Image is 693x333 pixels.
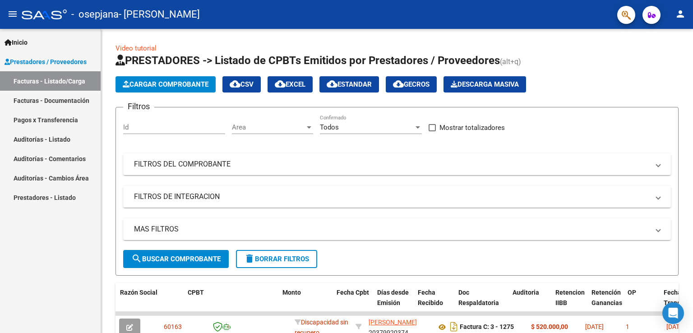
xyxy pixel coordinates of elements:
[275,79,286,89] mat-icon: cloud_download
[5,57,87,67] span: Prestadores / Proveedores
[188,289,204,296] span: CPBT
[244,255,309,263] span: Borrar Filtros
[134,224,649,234] mat-panel-title: MAS FILTROS
[414,283,455,323] datatable-header-cell: Fecha Recibido
[509,283,552,323] datatable-header-cell: Auditoria
[123,153,671,175] mat-expansion-panel-header: FILTROS DEL COMPROBANTE
[164,323,182,330] span: 60163
[230,80,254,88] span: CSV
[666,323,685,330] span: [DATE]
[230,79,240,89] mat-icon: cloud_download
[123,218,671,240] mat-expansion-panel-header: MAS FILTROS
[134,159,649,169] mat-panel-title: FILTROS DEL COMPROBANTE
[455,283,509,323] datatable-header-cell: Doc Respaldatoria
[7,9,18,19] mat-icon: menu
[119,5,200,24] span: - [PERSON_NAME]
[337,289,369,296] span: Fecha Cpbt
[279,283,333,323] datatable-header-cell: Monto
[71,5,119,24] span: - osepjana
[555,289,585,306] span: Retencion IIBB
[444,76,526,92] button: Descarga Masiva
[626,323,629,330] span: 1
[282,289,301,296] span: Monto
[244,253,255,264] mat-icon: delete
[123,186,671,208] mat-expansion-panel-header: FILTROS DE INTEGRACION
[115,44,157,52] a: Video tutorial
[116,283,184,323] datatable-header-cell: Razón Social
[628,289,636,296] span: OP
[444,76,526,92] app-download-masive: Descarga masiva de comprobantes (adjuntos)
[115,54,500,67] span: PRESTADORES -> Listado de CPBTs Emitidos por Prestadores / Proveedores
[222,76,261,92] button: CSV
[333,283,374,323] datatable-header-cell: Fecha Cpbt
[460,324,514,331] strong: Factura C: 3 - 1275
[458,289,499,306] span: Doc Respaldatoria
[327,79,337,89] mat-icon: cloud_download
[624,283,660,323] datatable-header-cell: OP
[500,57,521,66] span: (alt+q)
[131,253,142,264] mat-icon: search
[236,250,317,268] button: Borrar Filtros
[588,283,624,323] datatable-header-cell: Retención Ganancias
[134,192,649,202] mat-panel-title: FILTROS DE INTEGRACION
[513,289,539,296] span: Auditoria
[123,80,208,88] span: Cargar Comprobante
[552,283,588,323] datatable-header-cell: Retencion IIBB
[131,255,221,263] span: Buscar Comprobante
[393,80,430,88] span: Gecros
[232,123,305,131] span: Area
[374,283,414,323] datatable-header-cell: Días desde Emisión
[377,289,409,306] span: Días desde Emisión
[386,76,437,92] button: Gecros
[319,76,379,92] button: Estandar
[123,100,154,113] h3: Filtros
[275,80,305,88] span: EXCEL
[393,79,404,89] mat-icon: cloud_download
[327,80,372,88] span: Estandar
[439,122,505,133] span: Mostrar totalizadores
[675,9,686,19] mat-icon: person
[184,283,279,323] datatable-header-cell: CPBT
[369,319,417,326] span: [PERSON_NAME]
[531,323,568,330] strong: $ 520.000,00
[662,302,684,324] div: Open Intercom Messenger
[5,37,28,47] span: Inicio
[585,323,604,330] span: [DATE]
[320,123,339,131] span: Todos
[451,80,519,88] span: Descarga Masiva
[591,289,622,306] span: Retención Ganancias
[115,76,216,92] button: Cargar Comprobante
[418,289,443,306] span: Fecha Recibido
[120,289,157,296] span: Razón Social
[268,76,313,92] button: EXCEL
[123,250,229,268] button: Buscar Comprobante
